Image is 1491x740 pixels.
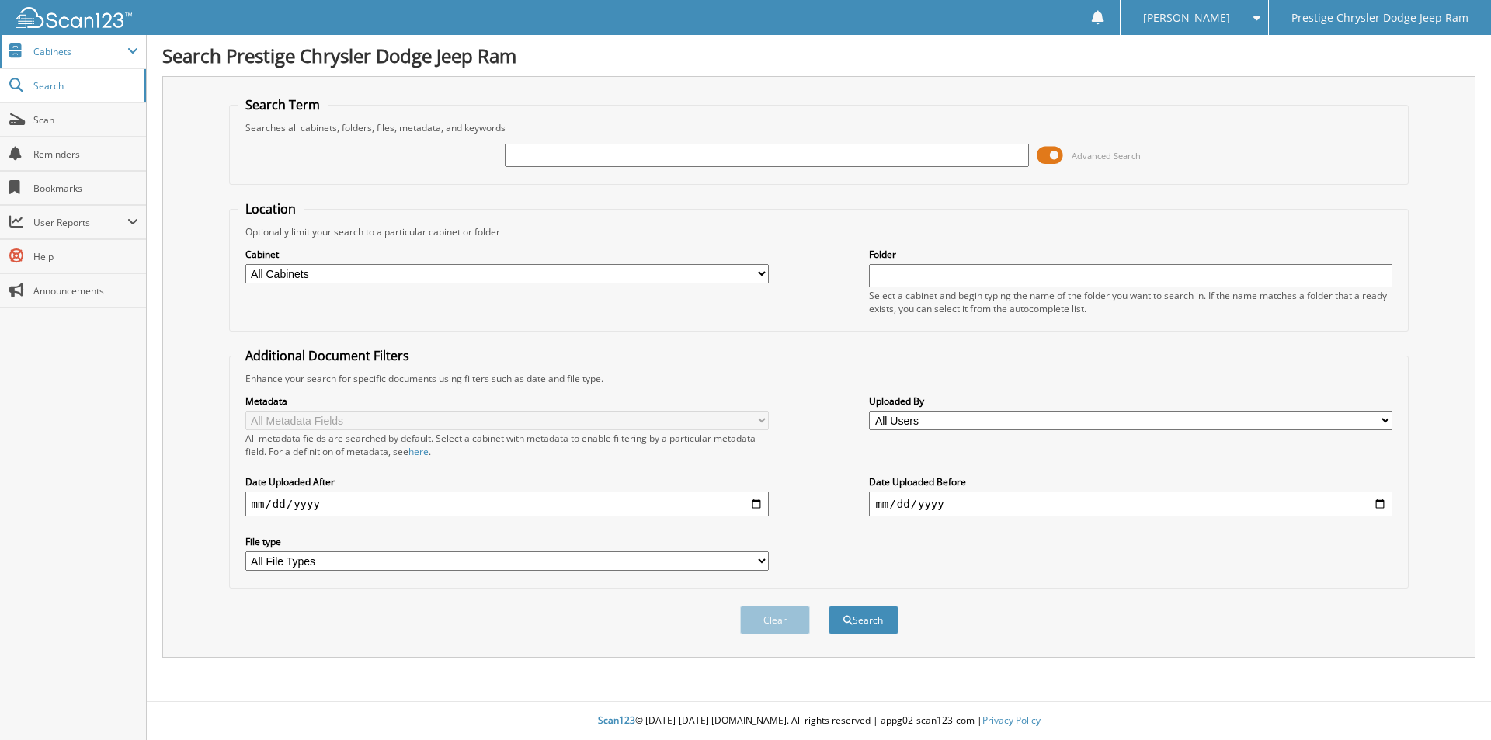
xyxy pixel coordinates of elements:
[982,714,1041,727] a: Privacy Policy
[162,43,1475,68] h1: Search Prestige Chrysler Dodge Jeep Ram
[869,492,1392,516] input: end
[408,445,429,458] a: here
[33,79,136,92] span: Search
[869,394,1392,408] label: Uploaded By
[33,113,138,127] span: Scan
[245,492,769,516] input: start
[1291,13,1468,23] span: Prestige Chrysler Dodge Jeep Ram
[238,372,1401,385] div: Enhance your search for specific documents using filters such as date and file type.
[238,121,1401,134] div: Searches all cabinets, folders, files, metadata, and keywords
[869,289,1392,315] div: Select a cabinet and begin typing the name of the folder you want to search in. If the name match...
[33,216,127,229] span: User Reports
[1143,13,1230,23] span: [PERSON_NAME]
[33,284,138,297] span: Announcements
[33,148,138,161] span: Reminders
[829,606,898,634] button: Search
[33,45,127,58] span: Cabinets
[869,248,1392,261] label: Folder
[16,7,132,28] img: scan123-logo-white.svg
[598,714,635,727] span: Scan123
[245,394,769,408] label: Metadata
[245,432,769,458] div: All metadata fields are searched by default. Select a cabinet with metadata to enable filtering b...
[147,702,1491,740] div: © [DATE]-[DATE] [DOMAIN_NAME]. All rights reserved | appg02-scan123-com |
[238,96,328,113] legend: Search Term
[238,200,304,217] legend: Location
[33,182,138,195] span: Bookmarks
[740,606,810,634] button: Clear
[245,475,769,488] label: Date Uploaded After
[245,248,769,261] label: Cabinet
[245,535,769,548] label: File type
[1413,665,1491,740] iframe: Chat Widget
[238,347,417,364] legend: Additional Document Filters
[33,250,138,263] span: Help
[238,225,1401,238] div: Optionally limit your search to a particular cabinet or folder
[869,475,1392,488] label: Date Uploaded Before
[1072,150,1141,162] span: Advanced Search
